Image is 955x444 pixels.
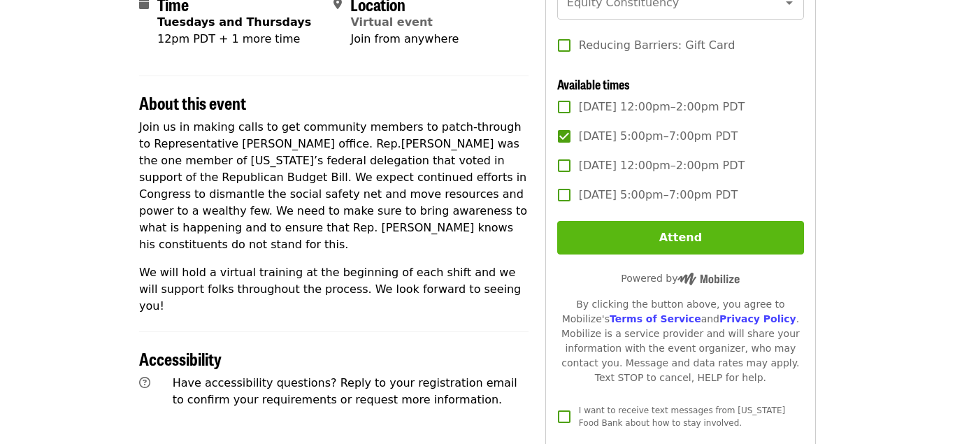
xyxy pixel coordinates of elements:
a: Virtual event [350,15,433,29]
span: About this event [139,90,246,115]
img: Powered by Mobilize [677,273,740,285]
span: I want to receive text messages from [US_STATE] Food Bank about how to stay involved. [579,406,785,428]
div: By clicking the button above, you agree to Mobilize's and . Mobilize is a service provider and wi... [557,297,804,385]
p: Join us in making calls to get community members to patch-through to Representative [PERSON_NAME]... [139,119,529,253]
span: Powered by [621,273,740,284]
span: [DATE] 5:00pm–7:00pm PDT [579,187,738,203]
a: Terms of Service [610,313,701,324]
a: Privacy Policy [719,313,796,324]
strong: Tuesdays and Thursdays [157,15,311,29]
span: [DATE] 12:00pm–2:00pm PDT [579,99,745,115]
span: Accessibility [139,346,222,371]
i: question-circle icon [139,376,150,389]
span: Reducing Barriers: Gift Card [579,37,735,54]
p: We will hold a virtual training at the beginning of each shift and we will support folks througho... [139,264,529,315]
span: Join from anywhere [350,32,459,45]
div: 12pm PDT + 1 more time [157,31,311,48]
span: Available times [557,75,630,93]
span: Have accessibility questions? Reply to your registration email to confirm your requirements or re... [173,376,517,406]
button: Attend [557,221,804,255]
span: [DATE] 5:00pm–7:00pm PDT [579,128,738,145]
span: [DATE] 12:00pm–2:00pm PDT [579,157,745,174]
